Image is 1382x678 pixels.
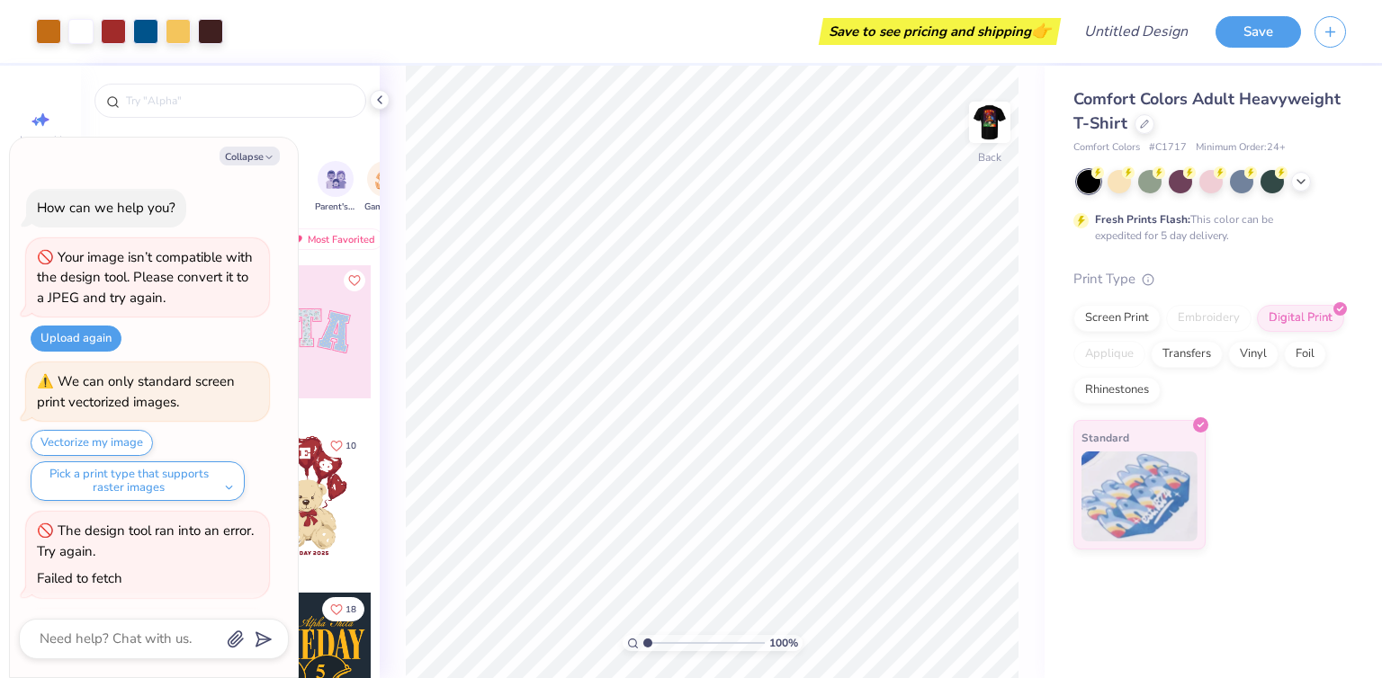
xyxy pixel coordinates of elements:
[978,149,1001,165] div: Back
[1196,140,1286,156] span: Minimum Order: 24 +
[322,597,364,621] button: Like
[1073,140,1140,156] span: Comfort Colors
[1228,341,1279,368] div: Vinyl
[375,169,396,190] img: Game Day Image
[37,248,253,307] div: Your image isn’t compatible with the design tool. Please convert it to a JPEG and try again.
[20,133,62,147] span: Image AI
[1073,377,1161,404] div: Rhinestones
[315,201,356,214] span: Parent's Weekend
[344,270,365,291] button: Like
[315,161,356,214] button: filter button
[124,92,354,110] input: Try "Alpha"
[769,635,798,651] span: 100 %
[823,18,1056,45] div: Save to see pricing and shipping
[31,326,121,352] button: Upload again
[345,442,356,451] span: 10
[1095,212,1190,227] strong: Fresh Prints Flash:
[1081,451,1198,541] img: Standard
[364,201,406,214] span: Game Day
[31,461,245,501] button: Pick a print type that supports raster images
[364,161,406,214] button: filter button
[220,147,280,165] button: Collapse
[1095,211,1316,244] div: This color can be expedited for 5 day delivery.
[1166,305,1252,332] div: Embroidery
[1073,269,1346,290] div: Print Type
[1073,341,1145,368] div: Applique
[1284,341,1326,368] div: Foil
[1070,13,1202,49] input: Untitled Design
[345,605,356,614] span: 18
[972,104,1008,140] img: Back
[37,199,175,217] div: How can we help you?
[322,433,364,458] button: Like
[1031,20,1051,41] span: 👉
[37,569,122,587] div: Failed to fetch
[1081,428,1129,447] span: Standard
[1149,140,1187,156] span: # C1717
[37,372,235,411] div: We can only standard screen print vectorized images.
[364,161,406,214] div: filter for Game Day
[1216,16,1301,48] button: Save
[1257,305,1344,332] div: Digital Print
[31,430,153,456] button: Vectorize my image
[37,522,254,560] div: The design tool ran into an error. Try again.
[1151,341,1223,368] div: Transfers
[1073,305,1161,332] div: Screen Print
[282,228,383,250] div: Most Favorited
[1073,88,1341,134] span: Comfort Colors Adult Heavyweight T-Shirt
[315,161,356,214] div: filter for Parent's Weekend
[326,169,346,190] img: Parent's Weekend Image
